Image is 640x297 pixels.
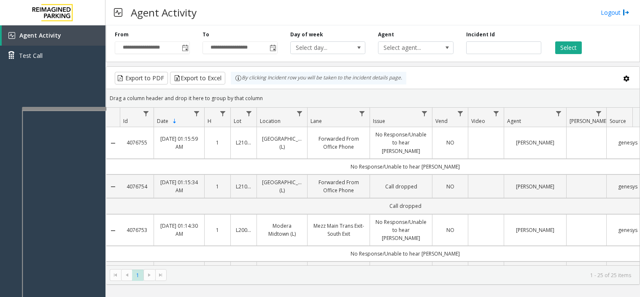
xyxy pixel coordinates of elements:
[106,227,120,234] a: Collapse Details
[437,139,463,147] a: NO
[203,31,209,38] label: To
[509,183,561,191] a: [PERSON_NAME]
[123,117,128,125] span: Id
[570,117,608,125] span: [PERSON_NAME]
[553,108,564,119] a: Agent Filter Menu
[373,117,385,125] span: Issue
[446,226,454,234] span: NO
[313,222,365,238] a: Mezz Main Trans Exit- South Exit
[234,117,241,125] span: Lot
[106,108,640,265] div: Data table
[210,183,225,191] a: 1
[291,42,350,54] span: Select day...
[262,135,302,151] a: [GEOGRAPHIC_DATA] (L)
[356,108,368,119] a: Lane Filter Menu
[140,108,152,119] a: Id Filter Menu
[236,183,251,191] a: L21092801
[170,72,225,84] button: Export to Excel
[313,178,365,194] a: Forwarded From Office Phone
[455,108,466,119] a: Vend Filter Menu
[125,139,149,147] a: 4076755
[311,117,322,125] span: Lane
[210,139,225,147] a: 1
[8,32,15,39] img: 'icon'
[446,139,454,146] span: NO
[19,31,61,39] span: Agent Activity
[610,117,626,125] span: Source
[236,139,251,147] a: L21092801
[172,272,631,279] kendo-pager-info: 1 - 25 of 25 items
[210,226,225,234] a: 1
[491,108,502,119] a: Video Filter Menu
[208,117,211,125] span: H
[159,178,199,194] a: [DATE] 01:15:34 AM
[507,117,521,125] span: Agent
[157,117,168,125] span: Date
[313,135,365,151] a: Forwarded From Office Phone
[509,226,561,234] a: [PERSON_NAME]
[127,2,201,23] h3: Agent Activity
[125,183,149,191] a: 4076754
[419,108,430,119] a: Issue Filter Menu
[593,108,605,119] a: Parker Filter Menu
[106,183,120,190] a: Collapse Details
[231,72,406,84] div: By clicking Incident row you will be taken to the incident details page.
[378,31,394,38] label: Agent
[375,218,427,243] a: No Response/Unable to hear [PERSON_NAME]
[132,270,143,281] span: Page 1
[262,178,302,194] a: [GEOGRAPHIC_DATA] (L)
[19,51,43,60] span: Test Call
[437,226,463,234] a: NO
[236,226,251,234] a: L20000500
[290,31,323,38] label: Day of week
[466,31,495,38] label: Incident Id
[235,75,242,82] img: infoIcon.svg
[509,139,561,147] a: [PERSON_NAME]
[268,42,277,54] span: Toggle popup
[171,118,178,125] span: Sortable
[262,222,302,238] a: Modera Midtown (L)
[159,135,199,151] a: [DATE] 01:15:59 AM
[114,2,122,23] img: pageIcon
[294,108,305,119] a: Location Filter Menu
[555,41,582,54] button: Select
[375,131,427,155] a: No Response/Unable to hear [PERSON_NAME]
[471,117,485,125] span: Video
[159,222,199,238] a: [DATE] 01:14:30 AM
[125,226,149,234] a: 4076753
[243,108,255,119] a: Lot Filter Menu
[375,183,427,191] a: Call dropped
[437,183,463,191] a: NO
[2,25,105,46] a: Agent Activity
[217,108,229,119] a: H Filter Menu
[115,72,168,84] button: Export to PDF
[106,140,120,147] a: Collapse Details
[446,183,454,190] span: NO
[378,42,438,54] span: Select agent...
[260,117,281,125] span: Location
[180,42,189,54] span: Toggle popup
[601,8,629,17] a: Logout
[191,108,203,119] a: Date Filter Menu
[115,31,129,38] label: From
[623,8,629,17] img: logout
[435,117,448,125] span: Vend
[106,91,640,106] div: Drag a column header and drop it here to group by that column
